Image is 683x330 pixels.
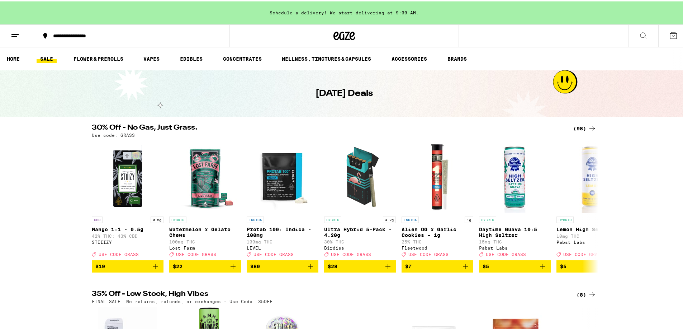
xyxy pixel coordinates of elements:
[316,86,373,98] h1: [DATE] Deals
[405,262,412,268] span: $7
[402,238,473,243] p: 25% THC
[173,262,182,268] span: $22
[324,140,396,259] a: Open page for Ultra Hybrid 5-Pack - 4.20g from Birdies
[479,225,551,237] p: Daytime Guava 10:5 High Seltzer
[556,140,628,212] img: Pabst Labs - Lemon High Seltzer
[563,251,603,255] span: USE CODE GRASS
[176,251,216,255] span: USE CODE GRASS
[324,225,396,237] p: Ultra Hybrid 5-Pack - 4.20g
[92,298,272,302] p: FINAL SALE: No returns, refunds, or exchanges - Use Code: 35OFF
[247,140,318,212] img: LEVEL - Protab 100: Indica - 100mg
[247,225,318,237] p: Protab 100: Indica - 100mg
[70,53,127,62] a: FLOWER & PREROLLS
[92,140,163,259] a: Open page for Mango 1:1 - 0.5g from STIIIZY
[4,5,52,11] span: Hi. Need any help?
[169,215,186,222] p: HYBRID
[247,259,318,271] button: Add to bag
[556,232,628,237] p: 10mg THC
[560,262,566,268] span: $5
[402,215,419,222] p: INDICA
[402,140,473,259] a: Open page for Alien OG x Garlic Cookies - 1g from Fleetwood
[402,140,473,212] img: Fleetwood - Alien OG x Garlic Cookies - 1g
[556,259,628,271] button: Add to bag
[324,244,396,249] div: Birdies
[479,259,551,271] button: Add to bag
[92,140,163,212] img: STIIIZY - Mango 1:1 - 0.5g
[573,123,597,131] a: (98)
[465,215,473,222] p: 1g
[324,259,396,271] button: Add to bag
[556,215,574,222] p: HYBRID
[247,140,318,259] a: Open page for Protab 100: Indica - 100mg from LEVEL
[402,225,473,237] p: Alien OG x Garlic Cookies - 1g
[92,131,135,136] p: Use code: GRASS
[169,244,241,249] div: Lost Farm
[253,251,294,255] span: USE CODE GRASS
[483,262,489,268] span: $5
[92,259,163,271] button: Add to bag
[324,238,396,243] p: 30% THC
[92,232,163,237] p: 42% THC: 43% CBD
[388,53,431,62] a: ACCESSORIES
[219,53,265,62] a: CONCENTRATES
[324,140,396,212] img: Birdies - Ultra Hybrid 5-Pack - 4.20g
[95,262,105,268] span: $19
[408,251,449,255] span: USE CODE GRASS
[151,215,163,222] p: 0.5g
[479,238,551,243] p: 15mg THC
[479,215,496,222] p: HYBRID
[383,215,396,222] p: 4.2g
[169,140,241,212] img: Lost Farm - Watermelon x Gelato Chews
[479,140,551,259] a: Open page for Daytime Guava 10:5 High Seltzer from Pabst Labs
[556,238,628,243] div: Pabst Labs
[37,53,57,62] a: SALE
[3,53,23,62] a: HOME
[250,262,260,268] span: $80
[479,244,551,249] div: Pabst Labs
[169,140,241,259] a: Open page for Watermelon x Gelato Chews from Lost Farm
[486,251,526,255] span: USE CODE GRASS
[331,251,371,255] span: USE CODE GRASS
[169,225,241,237] p: Watermelon x Gelato Chews
[92,123,561,131] h2: 30% Off - No Gas, Just Grass.
[169,259,241,271] button: Add to bag
[278,53,375,62] a: WELLNESS, TINCTURES & CAPSULES
[169,238,241,243] p: 100mg THC
[479,140,551,212] img: Pabst Labs - Daytime Guava 10:5 High Seltzer
[92,225,163,231] p: Mango 1:1 - 0.5g
[176,53,206,62] a: EDIBLES
[556,140,628,259] a: Open page for Lemon High Seltzer from Pabst Labs
[577,289,597,298] a: (8)
[444,53,470,62] a: BRANDS
[324,215,341,222] p: HYBRID
[92,215,103,222] p: CBD
[556,225,628,231] p: Lemon High Seltzer
[92,238,163,243] div: STIIIZY
[99,251,139,255] span: USE CODE GRASS
[247,238,318,243] p: 100mg THC
[402,244,473,249] div: Fleetwood
[328,262,337,268] span: $28
[92,289,561,298] h2: 35% Off - Low Stock, High Vibes
[402,259,473,271] button: Add to bag
[247,215,264,222] p: INDICA
[247,244,318,249] div: LEVEL
[140,53,163,62] a: VAPES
